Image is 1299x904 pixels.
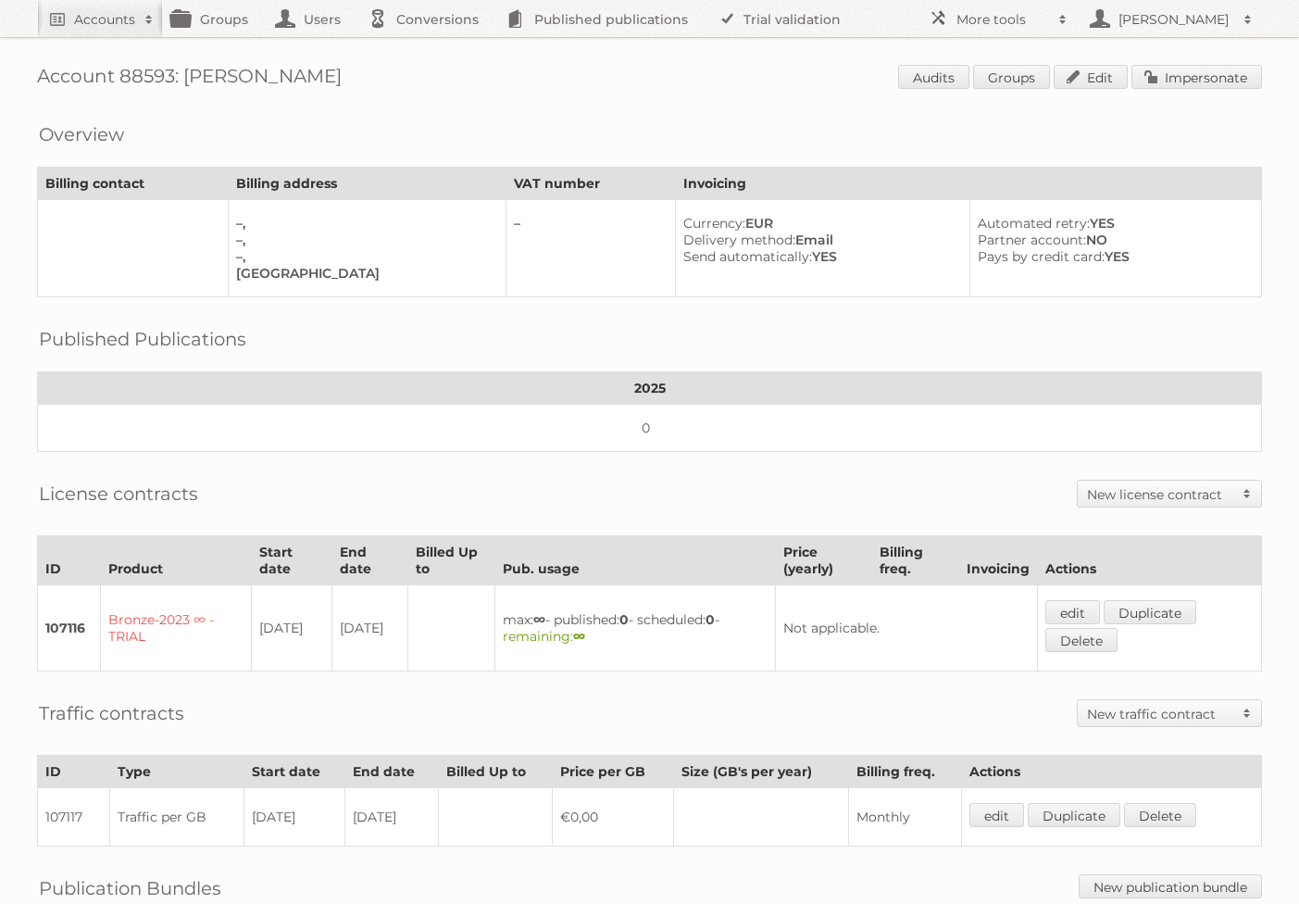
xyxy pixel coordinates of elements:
[1045,628,1118,652] a: Delete
[683,232,795,248] span: Delivery method:
[251,585,331,672] td: [DATE]
[344,756,438,788] th: End date
[495,536,775,585] th: Pub. usage
[1087,705,1233,723] h2: New traffic contract
[871,536,959,585] th: Billing freq.
[495,585,775,672] td: max: - published: - scheduled: -
[332,585,408,672] td: [DATE]
[39,480,198,508] h2: License contracts
[1104,600,1196,624] a: Duplicate
[38,788,110,847] td: 107117
[344,788,438,847] td: [DATE]
[39,120,124,148] h2: Overview
[533,611,545,628] strong: ∞
[1079,874,1262,898] a: New publication bundle
[1028,803,1120,827] a: Duplicate
[1078,700,1261,726] a: New traffic contract
[438,756,552,788] th: Billed Up to
[683,215,745,232] span: Currency:
[236,265,491,282] div: [GEOGRAPHIC_DATA]
[74,10,135,29] h2: Accounts
[251,536,331,585] th: Start date
[236,248,491,265] div: –,
[706,611,715,628] strong: 0
[244,756,344,788] th: Start date
[619,611,629,628] strong: 0
[39,699,184,727] h2: Traffic contracts
[1114,10,1234,29] h2: [PERSON_NAME]
[1054,65,1128,89] a: Edit
[1131,65,1262,89] a: Impersonate
[573,628,585,645] strong: ∞
[1038,536,1262,585] th: Actions
[38,756,110,788] th: ID
[978,232,1086,248] span: Partner account:
[38,372,1262,405] th: 2025
[1233,481,1261,507] span: Toggle
[1078,481,1261,507] a: New license contract
[1124,803,1196,827] a: Delete
[503,628,585,645] span: remaining:
[37,65,1262,93] h1: Account 88593: [PERSON_NAME]
[244,788,344,847] td: [DATE]
[109,756,244,788] th: Type
[683,248,812,265] span: Send automatically:
[775,585,1038,672] td: Not applicable.
[959,536,1038,585] th: Invoicing
[849,788,962,847] td: Monthly
[38,405,1262,452] td: 0
[38,168,229,200] th: Billing contact
[38,536,101,585] th: ID
[553,788,674,847] td: €0,00
[109,788,244,847] td: Traffic per GB
[683,232,955,248] div: Email
[229,168,506,200] th: Billing address
[898,65,969,89] a: Audits
[962,756,1262,788] th: Actions
[978,232,1246,248] div: NO
[683,248,955,265] div: YES
[101,585,252,672] td: Bronze-2023 ∞ - TRIAL
[978,215,1090,232] span: Automated retry:
[1087,485,1233,504] h2: New license contract
[506,168,676,200] th: VAT number
[973,65,1050,89] a: Groups
[683,215,955,232] div: EUR
[978,215,1246,232] div: YES
[553,756,674,788] th: Price per GB
[1233,700,1261,726] span: Toggle
[978,248,1105,265] span: Pays by credit card:
[236,232,491,248] div: –,
[956,10,1049,29] h2: More tools
[978,248,1246,265] div: YES
[969,803,1024,827] a: edit
[1045,600,1100,624] a: edit
[101,536,252,585] th: Product
[236,215,491,232] div: –,
[407,536,494,585] th: Billed Up to
[849,756,962,788] th: Billing freq.
[38,585,101,672] td: 107116
[39,874,221,902] h2: Publication Bundles
[39,325,246,353] h2: Published Publications
[775,536,871,585] th: Price (yearly)
[676,168,1262,200] th: Invoicing
[673,756,848,788] th: Size (GB's per year)
[332,536,408,585] th: End date
[506,200,676,297] td: –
